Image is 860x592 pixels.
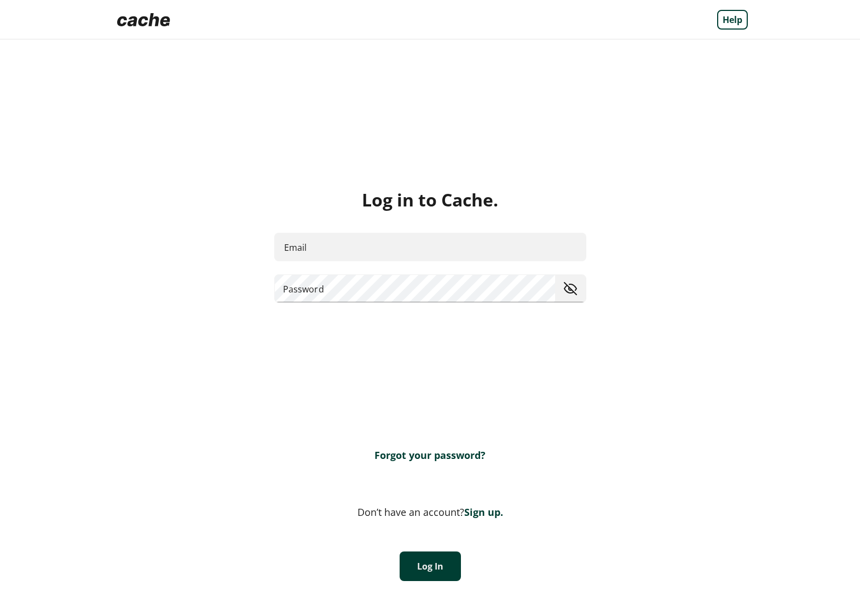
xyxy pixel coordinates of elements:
[464,505,503,519] a: Sign up.
[400,551,461,581] button: Log In
[113,189,748,211] div: Log in to Cache.
[374,449,486,462] a: Forgot your password?
[717,10,748,30] a: Help
[113,505,748,519] div: Don’t have an account?
[113,9,175,31] img: Logo
[559,278,581,300] button: toggle password visibility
